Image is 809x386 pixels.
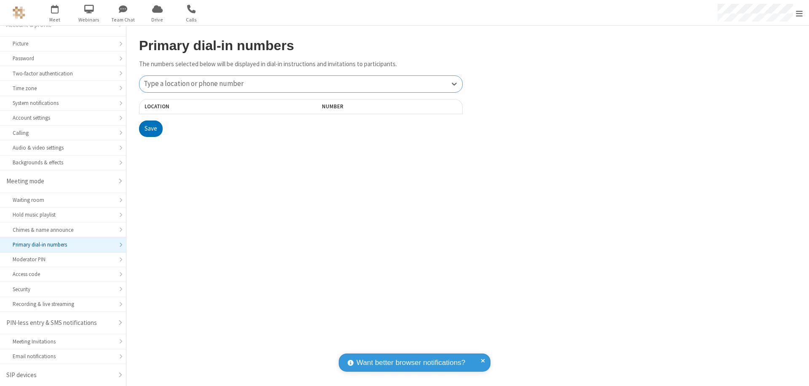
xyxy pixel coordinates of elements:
span: Drive [142,16,173,24]
div: Waiting room [13,196,113,204]
p: The numbers selected below will be displayed in dial-in instructions and invitations to participa... [139,59,463,69]
h2: Primary dial-in numbers [139,38,463,53]
span: Want better browser notifications? [356,357,465,368]
div: System notifications [13,99,113,107]
div: Backgrounds & effects [13,158,113,166]
div: Access code [13,270,113,278]
div: Primary dial-in numbers [13,241,113,249]
div: Chimes & name announce [13,226,113,234]
span: Calls [176,16,207,24]
div: Moderator PIN [13,255,113,263]
div: Security [13,285,113,293]
button: Save [139,121,163,137]
div: Account settings [13,114,113,122]
div: Audio & video settings [13,144,113,152]
div: Recording & live streaming [13,300,113,308]
div: PIN-less entry & SMS notifications [6,318,113,328]
th: Number [317,99,463,114]
div: Picture [13,40,113,48]
div: Meeting mode [6,177,113,186]
div: Meeting Invitations [13,338,113,346]
span: Team Chat [107,16,139,24]
div: Email notifications [13,352,113,360]
img: QA Selenium DO NOT DELETE OR CHANGE [13,6,25,19]
div: Hold music playlist [13,211,113,219]
span: Webinars [73,16,105,24]
div: Password [13,54,113,62]
div: Calling [13,129,113,137]
th: Location [139,99,268,114]
div: Two-factor authentication [13,70,113,78]
div: SIP devices [6,370,113,380]
div: Time zone [13,84,113,92]
span: Meet [39,16,71,24]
